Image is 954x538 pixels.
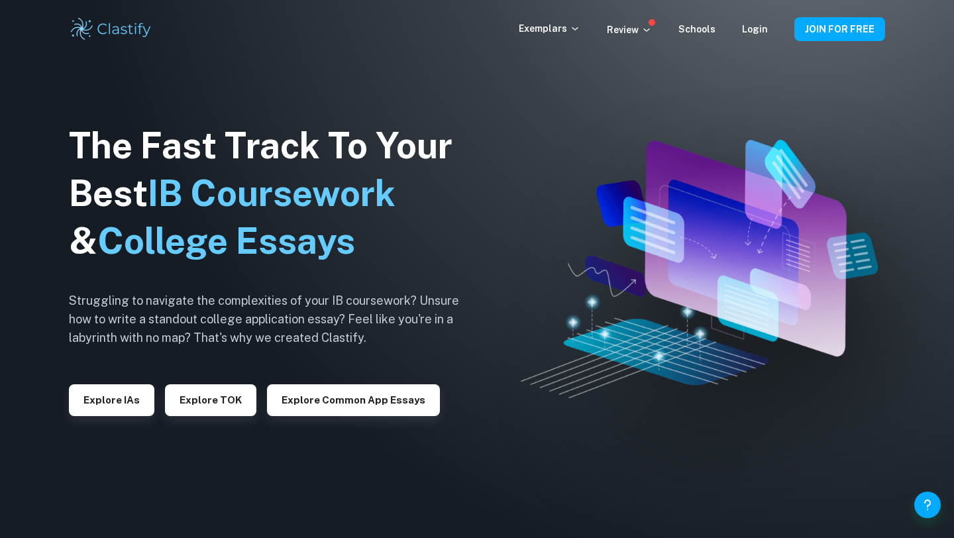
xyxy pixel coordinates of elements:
h6: Struggling to navigate the complexities of your IB coursework? Unsure how to write a standout col... [69,292,480,347]
h1: The Fast Track To Your Best & [69,122,480,265]
a: Schools [678,24,715,34]
span: IB Coursework [148,172,396,214]
img: Clastify hero [521,140,878,398]
a: Login [742,24,768,34]
p: Exemplars [519,21,580,36]
a: Explore Common App essays [267,393,440,405]
button: Explore TOK [165,384,256,416]
button: Explore IAs [69,384,154,416]
a: Explore TOK [165,393,256,405]
button: Explore Common App essays [267,384,440,416]
span: College Essays [97,220,355,262]
img: Clastify logo [69,16,153,42]
button: JOIN FOR FREE [794,17,885,41]
a: Explore IAs [69,393,154,405]
button: Help and Feedback [914,492,941,518]
p: Review [607,23,652,37]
